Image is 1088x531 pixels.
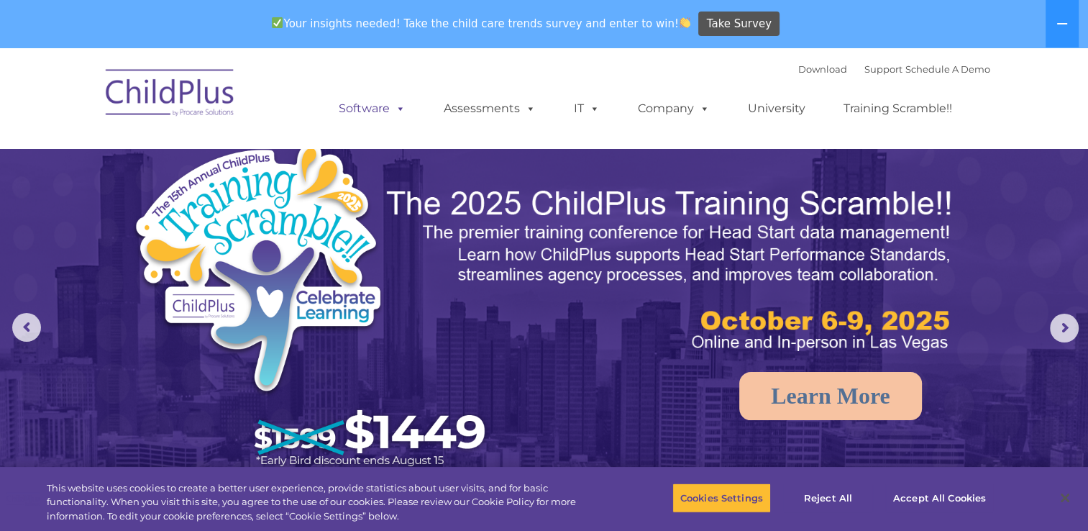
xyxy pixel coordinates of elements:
[272,17,283,28] img: ✅
[739,372,922,420] a: Learn More
[829,94,966,123] a: Training Scramble!!
[680,17,690,28] img: 👏
[1049,482,1081,514] button: Close
[623,94,724,123] a: Company
[798,63,847,75] a: Download
[559,94,614,123] a: IT
[429,94,550,123] a: Assessments
[783,483,873,513] button: Reject All
[200,154,261,165] span: Phone number
[798,63,990,75] font: |
[672,483,771,513] button: Cookies Settings
[200,95,244,106] span: Last name
[99,59,242,131] img: ChildPlus by Procare Solutions
[905,63,990,75] a: Schedule A Demo
[707,12,772,37] span: Take Survey
[698,12,780,37] a: Take Survey
[324,94,420,123] a: Software
[864,63,902,75] a: Support
[266,9,697,37] span: Your insights needed! Take the child care trends survey and enter to win!
[885,483,994,513] button: Accept All Cookies
[733,94,820,123] a: University
[47,481,598,524] div: This website uses cookies to create a better user experience, provide statistics about user visit...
